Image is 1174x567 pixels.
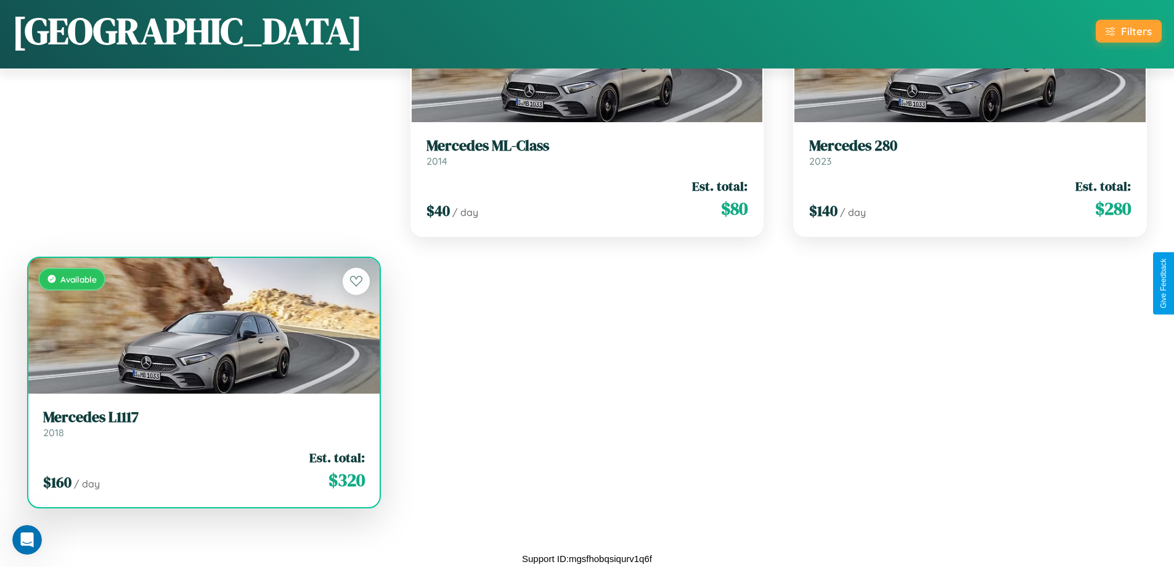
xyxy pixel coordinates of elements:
span: $ 320 [328,468,365,492]
span: 2014 [426,155,447,167]
span: / day [840,206,866,218]
span: $ 160 [43,472,71,492]
span: $ 80 [721,196,748,221]
span: / day [452,206,478,218]
h3: Mercedes 280 [809,137,1131,155]
h3: Mercedes ML-Class [426,137,748,155]
iframe: Intercom live chat [12,525,42,555]
h3: Mercedes L1117 [43,408,365,426]
span: $ 280 [1095,196,1131,221]
span: $ 140 [809,201,838,221]
a: Mercedes L11172018 [43,408,365,439]
p: Support ID: mgsfhobqsiqurv1q6f [522,550,652,567]
span: $ 40 [426,201,450,221]
div: Give Feedback [1159,259,1168,308]
span: 2023 [809,155,831,167]
span: Available [60,274,97,284]
a: Mercedes 2802023 [809,137,1131,167]
span: Est. total: [692,177,748,195]
h1: [GEOGRAPHIC_DATA] [12,6,362,56]
div: Filters [1121,25,1152,38]
span: Est. total: [1075,177,1131,195]
button: Filters [1096,20,1162,43]
span: 2018 [43,426,64,439]
a: Mercedes ML-Class2014 [426,137,748,167]
span: / day [74,478,100,490]
span: Est. total: [309,449,365,466]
